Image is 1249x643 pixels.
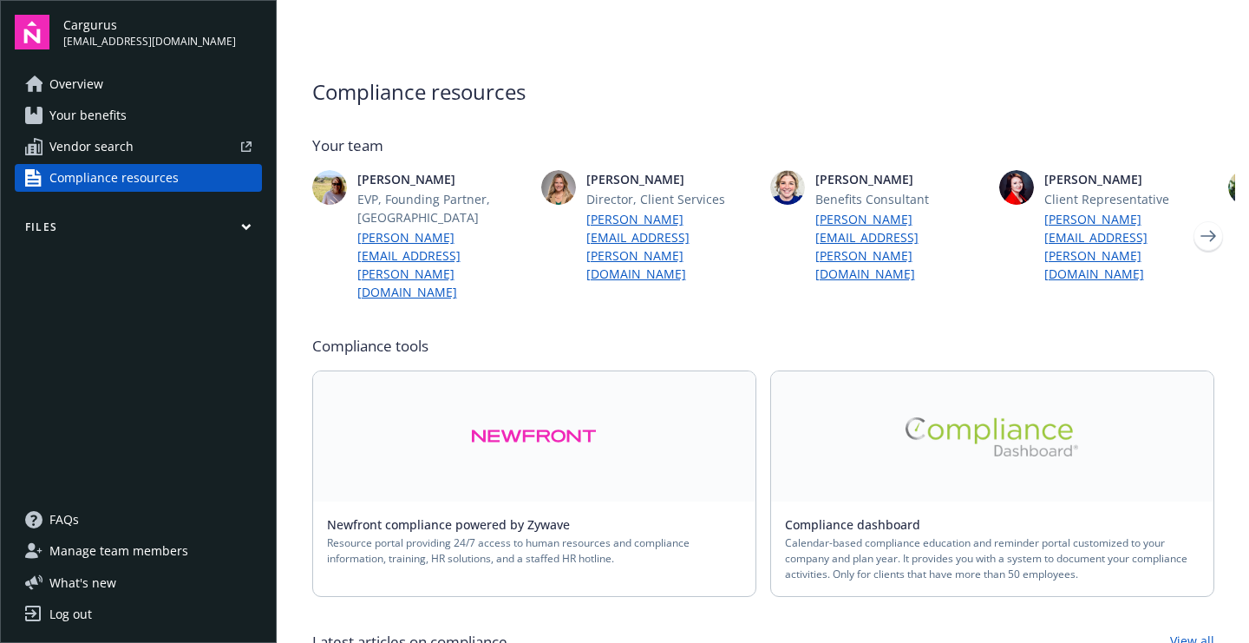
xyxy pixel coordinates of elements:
a: FAQs [15,506,262,534]
span: FAQs [49,506,79,534]
span: [PERSON_NAME] [815,170,985,188]
a: Alt [313,371,755,502]
span: Compliance resources [312,76,1214,108]
span: Manage team members [49,537,188,565]
a: [PERSON_NAME][EMAIL_ADDRESS][PERSON_NAME][DOMAIN_NAME] [1044,210,1214,283]
span: Resource portal providing 24/7 access to human resources and compliance information, training, HR... [327,535,742,567]
span: Compliance resources [49,164,179,192]
span: Cargurus [63,16,236,34]
div: Log out [49,600,92,628]
button: What's new [15,574,144,592]
button: Cargurus[EMAIL_ADDRESS][DOMAIN_NAME] [63,15,262,49]
a: Manage team members [15,537,262,565]
img: photo [312,170,347,205]
a: Overview [15,70,262,98]
a: [PERSON_NAME][EMAIL_ADDRESS][PERSON_NAME][DOMAIN_NAME] [586,210,756,283]
a: Your benefits [15,102,262,129]
span: Director, Client Services [586,190,756,208]
a: Vendor search [15,133,262,161]
img: photo [999,170,1034,205]
span: Your benefits [49,102,127,129]
a: Next [1194,222,1222,250]
span: [EMAIL_ADDRESS][DOMAIN_NAME] [63,34,236,49]
img: Alt [471,417,597,456]
a: Newfront compliance powered by Zywave [327,516,584,533]
span: [PERSON_NAME] [1044,170,1214,188]
a: Compliance dashboard [785,516,934,533]
button: Files [15,220,262,241]
span: Client Representative [1044,190,1214,208]
img: photo [541,170,576,205]
span: Benefits Consultant [815,190,985,208]
a: [PERSON_NAME][EMAIL_ADDRESS][PERSON_NAME][DOMAIN_NAME] [357,228,527,301]
span: What ' s new [49,574,116,592]
a: Alt [771,371,1213,502]
img: photo [770,170,805,205]
span: Your team [312,135,1214,156]
span: Vendor search [49,133,134,161]
span: Calendar-based compliance education and reminder portal customized to your company and plan year.... [785,535,1200,582]
span: Compliance tools [312,336,1214,357]
a: [PERSON_NAME][EMAIL_ADDRESS][PERSON_NAME][DOMAIN_NAME] [815,210,985,283]
span: [PERSON_NAME] [586,170,756,188]
span: EVP, Founding Partner, [GEOGRAPHIC_DATA] [357,190,527,226]
span: [PERSON_NAME] [357,170,527,188]
img: Alt [906,417,1079,456]
a: Compliance resources [15,164,262,192]
span: Overview [49,70,103,98]
img: navigator-logo.svg [15,15,49,49]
